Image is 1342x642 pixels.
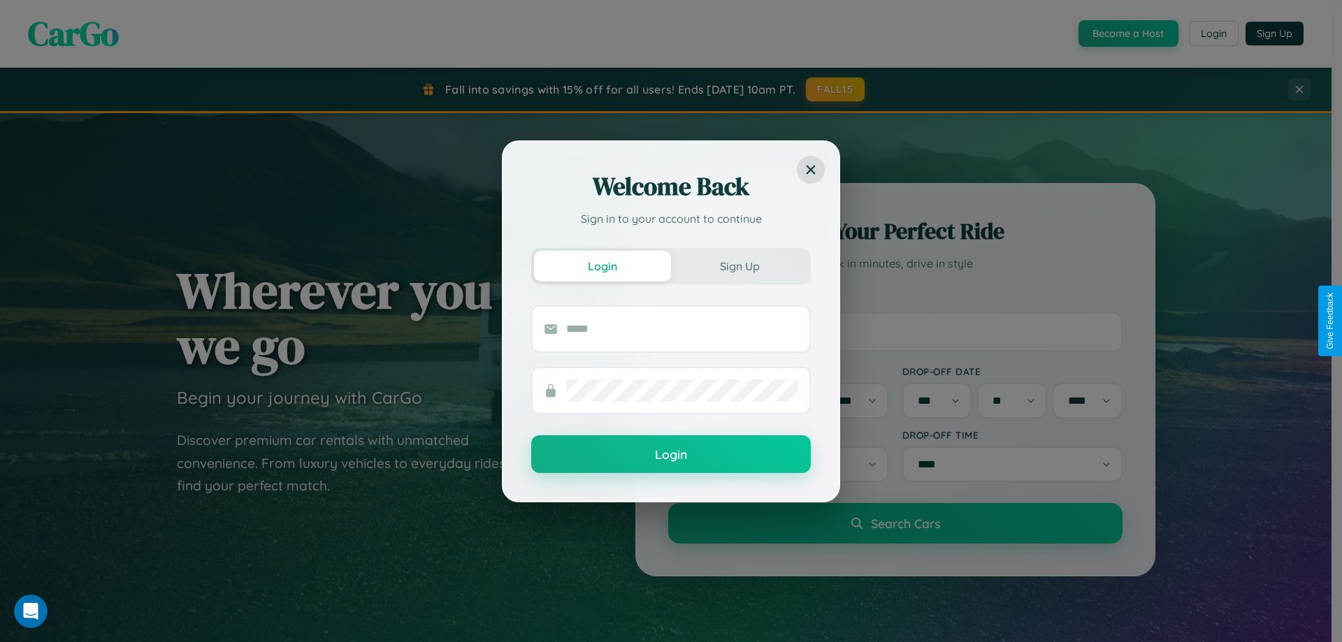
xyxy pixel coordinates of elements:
[531,170,811,203] h2: Welcome Back
[534,251,671,282] button: Login
[531,435,811,473] button: Login
[14,594,48,628] iframe: Intercom live chat
[671,251,808,282] button: Sign Up
[1325,293,1335,349] div: Give Feedback
[531,210,811,227] p: Sign in to your account to continue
